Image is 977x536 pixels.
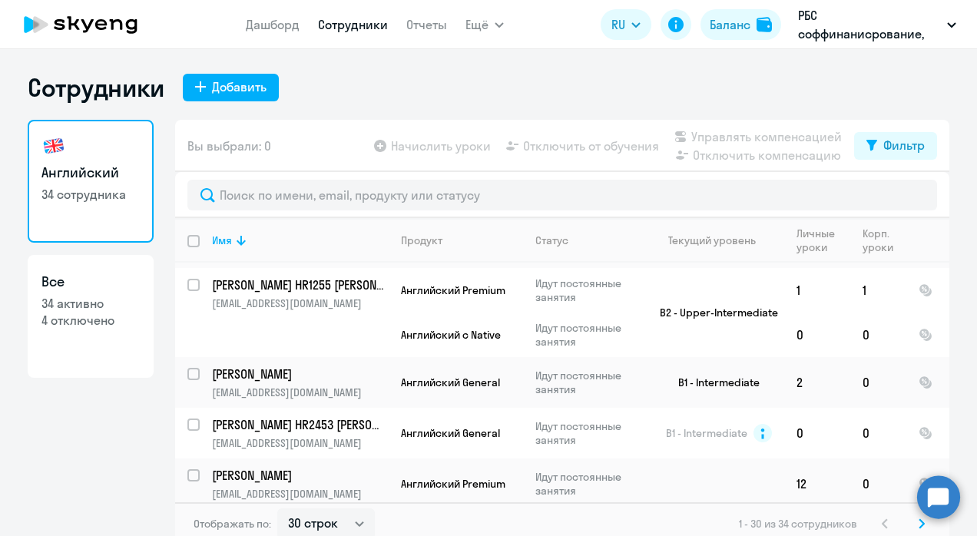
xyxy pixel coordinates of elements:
td: 0 [850,313,906,357]
p: Идут постоянные занятия [535,321,641,349]
span: Английский General [401,426,500,440]
a: Отчеты [406,17,447,32]
p: Идут постоянные занятия [535,276,641,304]
a: Все34 активно4 отключено [28,255,154,378]
a: [PERSON_NAME] HR2453 [PERSON_NAME] [212,416,388,433]
p: [EMAIL_ADDRESS][DOMAIN_NAME] [212,296,388,310]
div: Корп. уроки [863,227,906,254]
div: Баланс [710,15,750,34]
button: RU [601,9,651,40]
a: Дашборд [246,17,300,32]
span: Английский Premium [401,283,505,297]
td: 0 [850,458,906,509]
span: Английский с Native [401,328,501,342]
a: Сотрудники [318,17,388,32]
h3: Все [41,272,140,292]
button: Добавить [183,74,279,101]
h3: Английский [41,163,140,183]
p: [PERSON_NAME] HR2453 [PERSON_NAME] [212,416,386,433]
a: [PERSON_NAME] [212,467,388,484]
button: Ещё [465,9,504,40]
a: Английский34 сотрудника [28,120,154,243]
p: [EMAIL_ADDRESS][DOMAIN_NAME] [212,487,388,501]
p: 34 сотрудника [41,186,140,203]
p: [EMAIL_ADDRESS][DOMAIN_NAME] [212,385,388,399]
button: Фильтр [854,132,937,160]
span: B1 - Intermediate [666,426,747,440]
button: Балансbalance [700,9,781,40]
span: Ещё [465,15,488,34]
span: Отображать по: [194,517,271,531]
div: Имя [212,233,232,247]
td: B1 - Intermediate [641,357,784,408]
td: 1 [784,268,850,313]
div: Фильтр [883,136,925,154]
p: [PERSON_NAME] [212,366,386,382]
td: 0 [784,313,850,357]
div: Личные уроки [797,227,849,254]
div: Текущий уровень [654,233,783,247]
p: РБС соффинанисрование, БПС ПРОГРАММНЫЕ ПРОДУКТЫ, ООО [798,6,941,43]
div: Статус [535,233,568,247]
td: 1 [850,268,906,313]
div: Имя [212,233,388,247]
span: 1 - 30 из 34 сотрудников [739,517,857,531]
p: Идут постоянные занятия [535,470,641,498]
img: balance [757,17,772,32]
td: 12 [784,458,850,509]
h1: Сотрудники [28,72,164,103]
td: 0 [850,408,906,458]
input: Поиск по имени, email, продукту или статусу [187,180,937,210]
span: RU [611,15,625,34]
p: [PERSON_NAME] HR1255 [PERSON_NAME] [212,276,386,293]
a: [PERSON_NAME] HR1255 [PERSON_NAME] [212,276,388,293]
div: Текущий уровень [668,233,756,247]
a: [PERSON_NAME] [212,366,388,382]
p: [PERSON_NAME] [212,467,386,484]
td: 0 [850,357,906,408]
div: Добавить [212,78,267,96]
p: [EMAIL_ADDRESS][DOMAIN_NAME] [212,436,388,450]
p: 4 отключено [41,312,140,329]
div: Продукт [401,233,442,247]
img: english [41,134,66,158]
span: Английский General [401,376,500,389]
span: Вы выбрали: 0 [187,137,271,155]
td: B2 - Upper-Intermediate [641,268,784,357]
span: Английский Premium [401,477,505,491]
td: 2 [784,357,850,408]
p: Идут постоянные занятия [535,419,641,447]
button: РБС соффинанисрование, БПС ПРОГРАММНЫЕ ПРОДУКТЫ, ООО [790,6,964,43]
p: 34 активно [41,295,140,312]
p: Идут постоянные занятия [535,369,641,396]
td: 0 [784,408,850,458]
